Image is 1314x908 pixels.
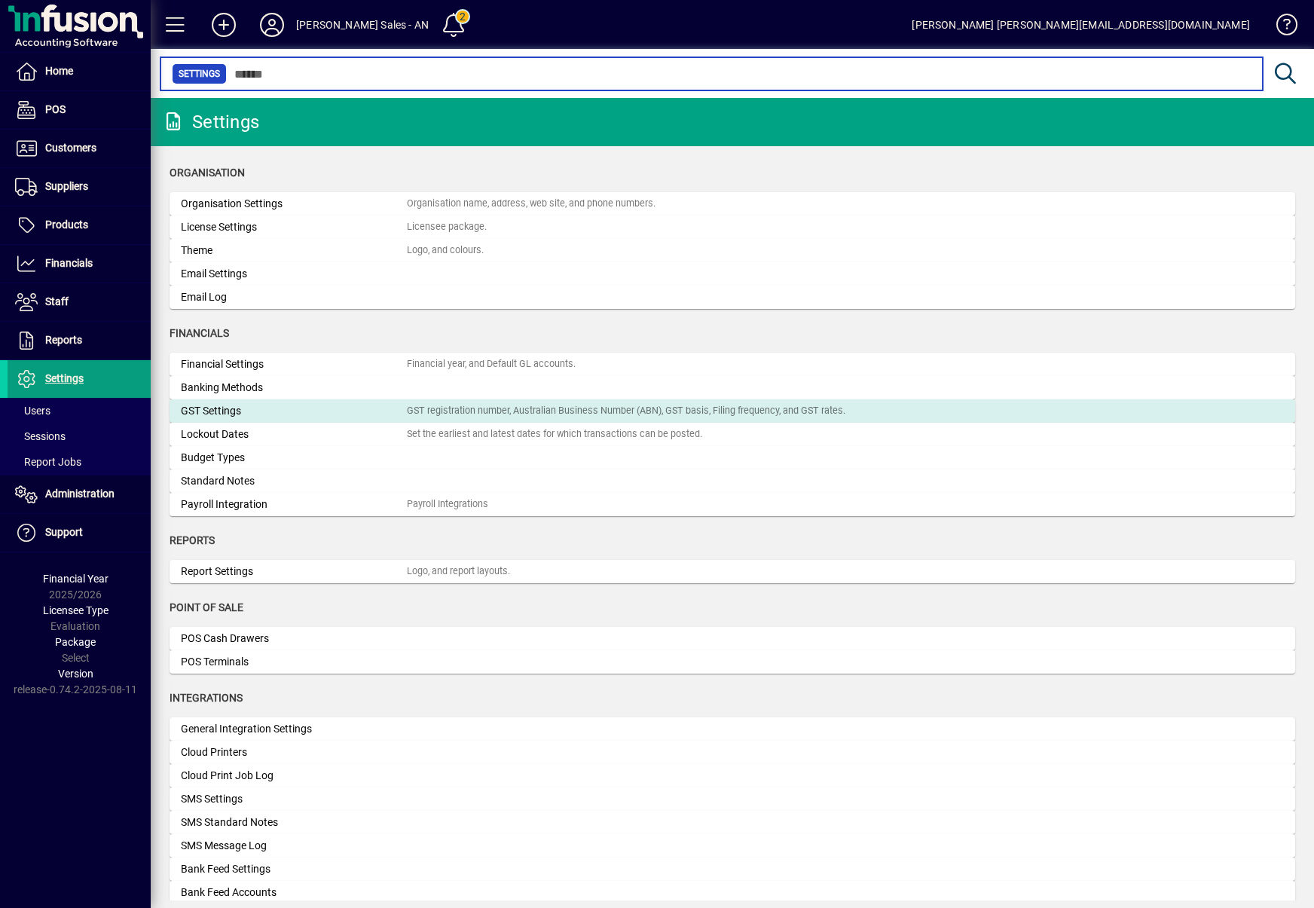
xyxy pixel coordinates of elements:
span: Sessions [15,430,66,442]
span: Settings [45,372,84,384]
div: Banking Methods [181,380,407,396]
a: Sessions [8,423,151,449]
div: Standard Notes [181,473,407,489]
a: SMS Settings [170,787,1295,811]
span: Staff [45,295,69,307]
div: Bank Feed Settings [181,861,407,877]
span: Point of Sale [170,601,243,613]
a: Cloud Printers [170,741,1295,764]
a: General Integration Settings [170,717,1295,741]
div: Licensee package. [407,220,487,234]
span: Customers [45,142,96,154]
div: Cloud Printers [181,744,407,760]
div: Lockout Dates [181,426,407,442]
span: Licensee Type [43,604,108,616]
a: Bank Feed Accounts [170,881,1295,904]
div: Report Settings [181,564,407,579]
div: Bank Feed Accounts [181,885,407,900]
a: Support [8,514,151,552]
button: Add [200,11,248,38]
a: Lockout DatesSet the earliest and latest dates for which transactions can be posted. [170,423,1295,446]
div: Payroll Integration [181,497,407,512]
div: License Settings [181,219,407,235]
a: Financials [8,245,151,283]
div: Settings [162,110,259,134]
div: Email Settings [181,266,407,282]
span: Version [58,668,93,680]
div: Budget Types [181,450,407,466]
div: GST registration number, Australian Business Number (ABN), GST basis, Filing frequency, and GST r... [407,404,845,418]
div: General Integration Settings [181,721,407,737]
a: Staff [8,283,151,321]
a: Suppliers [8,168,151,206]
div: [PERSON_NAME] Sales - AN [296,13,429,37]
span: Home [45,65,73,77]
div: Organisation name, address, web site, and phone numbers. [407,197,655,211]
span: Financials [45,257,93,269]
a: Email Settings [170,262,1295,286]
div: Financial Settings [181,356,407,372]
div: Financial year, and Default GL accounts. [407,357,576,371]
a: Budget Types [170,446,1295,469]
span: Users [15,405,50,417]
a: Report Jobs [8,449,151,475]
div: POS Terminals [181,654,407,670]
span: Package [55,636,96,648]
button: Profile [248,11,296,38]
a: Standard Notes [170,469,1295,493]
a: Knowledge Base [1265,3,1295,52]
div: Set the earliest and latest dates for which transactions can be posted. [407,427,702,442]
a: Home [8,53,151,90]
a: ThemeLogo, and colours. [170,239,1295,262]
span: Report Jobs [15,456,81,468]
span: Reports [45,334,82,346]
span: Suppliers [45,180,88,192]
a: GST SettingsGST registration number, Australian Business Number (ABN), GST basis, Filing frequenc... [170,399,1295,423]
span: Reports [170,534,215,546]
div: POS Cash Drawers [181,631,407,647]
a: Organisation SettingsOrganisation name, address, web site, and phone numbers. [170,192,1295,216]
a: Customers [8,130,151,167]
div: SMS Message Log [181,838,407,854]
span: Organisation [170,167,245,179]
a: POS [8,91,151,129]
a: Report SettingsLogo, and report layouts. [170,560,1295,583]
a: Email Log [170,286,1295,309]
div: GST Settings [181,403,407,419]
span: Integrations [170,692,243,704]
div: Logo, and report layouts. [407,564,510,579]
span: Products [45,219,88,231]
div: Theme [181,243,407,258]
a: Bank Feed Settings [170,858,1295,881]
a: Administration [8,475,151,513]
span: Support [45,526,83,538]
a: POS Terminals [170,650,1295,674]
a: Cloud Print Job Log [170,764,1295,787]
span: POS [45,103,66,115]
span: Financial Year [43,573,108,585]
a: POS Cash Drawers [170,627,1295,650]
div: Logo, and colours. [407,243,484,258]
div: SMS Standard Notes [181,815,407,830]
a: Reports [8,322,151,359]
a: Users [8,398,151,423]
span: Settings [179,66,220,81]
a: Payroll IntegrationPayroll Integrations [170,493,1295,516]
span: Administration [45,488,115,500]
div: Cloud Print Job Log [181,768,407,784]
a: Products [8,206,151,244]
div: Email Log [181,289,407,305]
a: SMS Message Log [170,834,1295,858]
div: Payroll Integrations [407,497,488,512]
a: Financial SettingsFinancial year, and Default GL accounts. [170,353,1295,376]
div: SMS Settings [181,791,407,807]
a: License SettingsLicensee package. [170,216,1295,239]
div: [PERSON_NAME] [PERSON_NAME][EMAIL_ADDRESS][DOMAIN_NAME] [912,13,1250,37]
div: Organisation Settings [181,196,407,212]
span: Financials [170,327,229,339]
a: Banking Methods [170,376,1295,399]
a: SMS Standard Notes [170,811,1295,834]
